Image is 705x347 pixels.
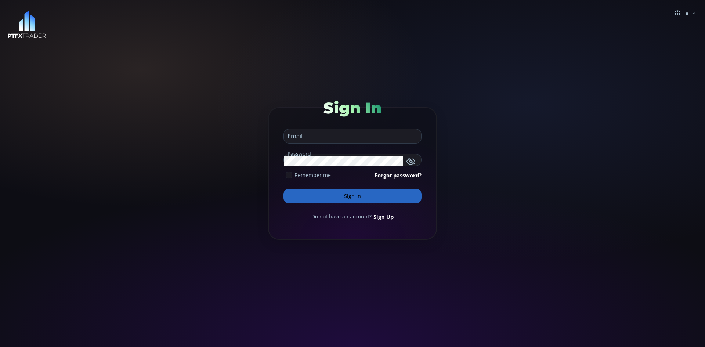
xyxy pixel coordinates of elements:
[7,10,46,39] img: LOGO
[323,98,382,118] span: Sign In
[283,213,422,221] div: Do not have an account?
[283,189,422,203] button: Sign In
[373,213,394,221] a: Sign Up
[375,171,422,179] a: Forgot password?
[294,171,331,179] span: Remember me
